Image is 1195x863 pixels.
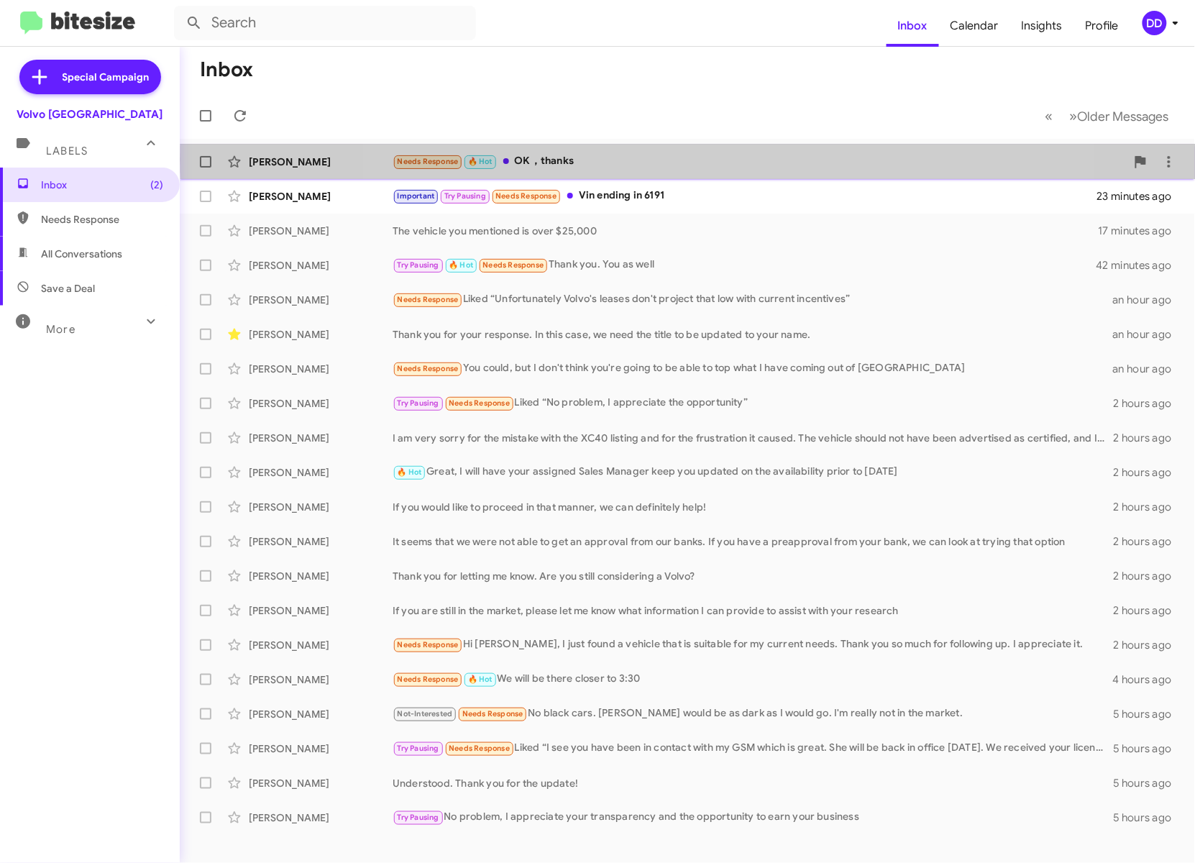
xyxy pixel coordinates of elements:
[1143,11,1167,35] div: DD
[393,706,1114,722] div: No black cars. [PERSON_NAME] would be as dark as I would go. I'm really not in the market.
[393,776,1114,790] div: Understood. Thank you for the update!
[393,431,1114,445] div: I am very sorry for the mistake with the XC40 listing and for the frustration it caused. The vehi...
[1010,5,1074,47] a: Insights
[1038,101,1178,131] nav: Page navigation example
[495,191,557,201] span: Needs Response
[249,362,393,376] div: [PERSON_NAME]
[1113,672,1183,687] div: 4 hours ago
[939,5,1010,47] a: Calendar
[393,327,1113,342] div: Thank you for your response. In this case, we need the title to be updated to your name.
[1114,811,1183,825] div: 5 hours ago
[393,188,1097,204] div: Vin ending in 6191
[393,569,1114,583] div: Thank you for letting me know. Are you still considering a Volvo?
[398,813,439,822] span: Try Pausing
[393,534,1114,549] div: It seems that we were not able to get an approval from our banks. If you have a preapproval from ...
[398,364,459,373] span: Needs Response
[41,178,163,192] span: Inbox
[1078,109,1169,124] span: Older Messages
[249,603,393,618] div: [PERSON_NAME]
[1114,741,1183,756] div: 5 hours ago
[150,178,163,192] span: (2)
[46,323,75,336] span: More
[1113,293,1183,307] div: an hour ago
[462,709,523,718] span: Needs Response
[1074,5,1130,47] span: Profile
[41,281,95,296] span: Save a Deal
[249,638,393,652] div: [PERSON_NAME]
[1097,189,1183,204] div: 23 minutes ago
[398,640,459,649] span: Needs Response
[398,467,422,477] span: 🔥 Hot
[249,811,393,825] div: [PERSON_NAME]
[249,258,393,273] div: [PERSON_NAME]
[41,247,122,261] span: All Conversations
[249,500,393,514] div: [PERSON_NAME]
[174,6,476,40] input: Search
[393,291,1113,308] div: Liked “Unfortunately Volvo's leases don't project that low with current incentives”
[468,675,493,684] span: 🔥 Hot
[449,398,510,408] span: Needs Response
[249,155,393,169] div: [PERSON_NAME]
[398,260,439,270] span: Try Pausing
[393,464,1114,480] div: Great, I will have your assigned Sales Manager keep you updated on the availability prior to [DATE]
[1070,107,1078,125] span: »
[249,569,393,583] div: [PERSON_NAME]
[398,157,459,166] span: Needs Response
[1097,258,1183,273] div: 42 minutes ago
[398,675,459,684] span: Needs Response
[1114,465,1183,480] div: 2 hours ago
[1037,101,1062,131] button: Previous
[1130,11,1179,35] button: DD
[393,224,1099,238] div: The vehicle you mentioned is over $25,000
[444,191,486,201] span: Try Pausing
[393,360,1113,377] div: You could, but I don't think you're going to be able to top what I have coming out of [GEOGRAPHIC...
[249,672,393,687] div: [PERSON_NAME]
[1114,500,1183,514] div: 2 hours ago
[1114,707,1183,721] div: 5 hours ago
[468,157,493,166] span: 🔥 Hot
[1099,224,1183,238] div: 17 minutes ago
[887,5,939,47] a: Inbox
[398,744,439,753] span: Try Pausing
[398,709,453,718] span: Not-Interested
[1114,396,1183,411] div: 2 hours ago
[1114,603,1183,618] div: 2 hours ago
[249,224,393,238] div: [PERSON_NAME]
[1114,534,1183,549] div: 2 hours ago
[19,60,161,94] a: Special Campaign
[249,741,393,756] div: [PERSON_NAME]
[1114,569,1183,583] div: 2 hours ago
[1113,362,1183,376] div: an hour ago
[393,671,1113,688] div: We will be there closer to 3:30
[1113,327,1183,342] div: an hour ago
[483,260,544,270] span: Needs Response
[249,327,393,342] div: [PERSON_NAME]
[393,809,1114,826] div: No problem, I appreciate your transparency and the opportunity to earn your business
[449,260,473,270] span: 🔥 Hot
[249,431,393,445] div: [PERSON_NAME]
[249,293,393,307] div: [PERSON_NAME]
[1045,107,1053,125] span: «
[398,191,435,201] span: Important
[41,212,163,227] span: Needs Response
[1114,431,1183,445] div: 2 hours ago
[1061,101,1178,131] button: Next
[398,398,439,408] span: Try Pausing
[393,740,1114,757] div: Liked “I see you have been in contact with my GSM which is great. She will be back in office [DAT...
[249,189,393,204] div: [PERSON_NAME]
[249,776,393,790] div: [PERSON_NAME]
[249,707,393,721] div: [PERSON_NAME]
[393,395,1114,411] div: Liked “No problem, I appreciate the opportunity”
[393,500,1114,514] div: If you would like to proceed in that manner, we can definitely help!
[249,534,393,549] div: [PERSON_NAME]
[398,295,459,304] span: Needs Response
[393,257,1097,273] div: Thank you. You as well
[393,636,1114,653] div: Hi [PERSON_NAME], I just found a vehicle that is suitable for my current needs. Thank you so much...
[63,70,150,84] span: Special Campaign
[393,603,1114,618] div: If you are still in the market, please let me know what information I can provide to assist with ...
[17,107,163,122] div: Volvo [GEOGRAPHIC_DATA]
[449,744,510,753] span: Needs Response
